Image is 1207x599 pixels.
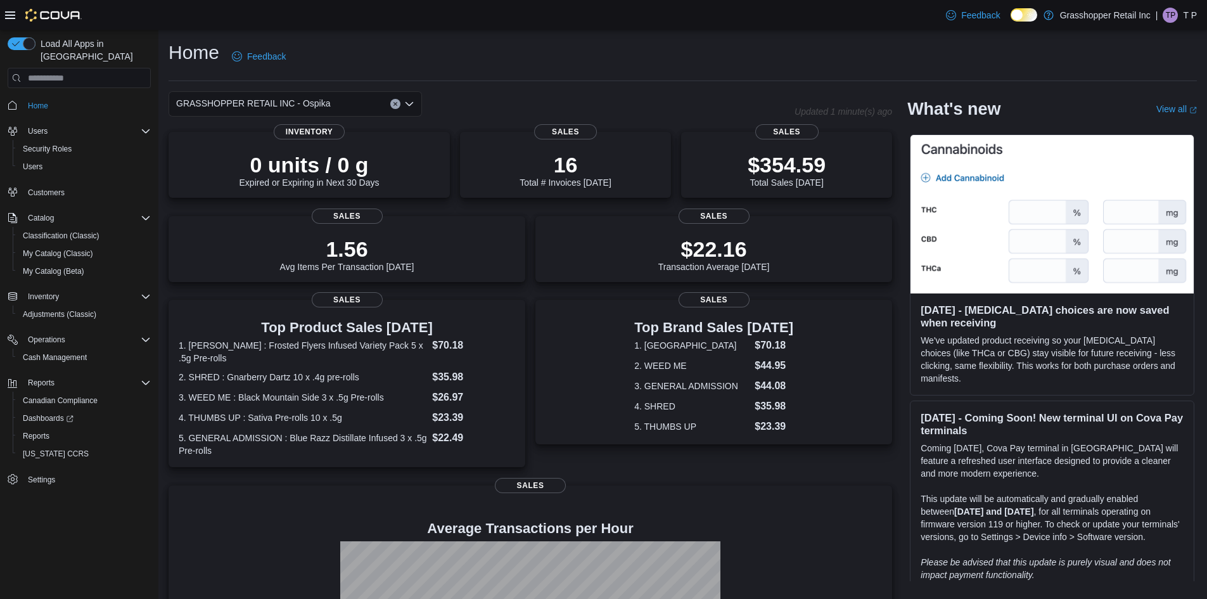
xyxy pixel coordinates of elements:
[748,152,826,188] div: Total Sales [DATE]
[28,335,65,345] span: Operations
[432,338,515,353] dd: $70.18
[179,339,427,364] dt: 1. [PERSON_NAME] : Frosted Flyers Infused Variety Pack 5 x .5g Pre-rolls
[23,289,151,304] span: Inventory
[3,288,156,306] button: Inventory
[23,396,98,406] span: Canadian Compliance
[18,411,79,426] a: Dashboards
[18,428,151,444] span: Reports
[312,209,383,224] span: Sales
[3,183,156,202] button: Customers
[3,122,156,140] button: Users
[28,475,55,485] span: Settings
[18,246,98,261] a: My Catalog (Classic)
[634,359,750,372] dt: 2. WEED ME
[634,320,793,335] h3: Top Brand Sales [DATE]
[18,446,151,461] span: Washington CCRS
[634,400,750,413] dt: 4. SHRED
[280,236,414,262] p: 1.56
[941,3,1005,28] a: Feedback
[1163,8,1178,23] div: T P
[634,339,750,352] dt: 1. [GEOGRAPHIC_DATA]
[13,445,156,463] button: [US_STATE] CCRS
[520,152,611,188] div: Total # Invoices [DATE]
[18,228,105,243] a: Classification (Classic)
[179,371,427,383] dt: 2. SHRED : Gnarberry Dartz 10 x .4g pre-rolls
[23,124,151,139] span: Users
[23,413,73,423] span: Dashboards
[495,478,566,493] span: Sales
[520,152,611,177] p: 16
[28,378,54,388] span: Reports
[755,378,793,394] dd: $44.08
[13,140,156,158] button: Security Roles
[961,9,1000,22] span: Feedback
[921,442,1184,480] p: Coming [DATE], Cova Pay terminal in [GEOGRAPHIC_DATA] will feature a refreshed user interface des...
[432,370,515,385] dd: $35.98
[679,292,750,307] span: Sales
[1011,8,1037,22] input: Dark Mode
[23,98,53,113] a: Home
[3,470,156,489] button: Settings
[18,350,151,365] span: Cash Management
[28,213,54,223] span: Catalog
[18,141,77,157] a: Security Roles
[23,289,64,304] button: Inventory
[921,557,1171,580] em: Please be advised that this update is purely visual and does not impact payment functionality.
[28,188,65,198] span: Customers
[1156,8,1158,23] p: |
[179,521,882,536] h4: Average Transactions per Hour
[634,380,750,392] dt: 3. GENERAL ADMISSION
[18,246,151,261] span: My Catalog (Classic)
[658,236,770,272] div: Transaction Average [DATE]
[25,9,82,22] img: Cova
[23,185,70,200] a: Customers
[18,393,151,408] span: Canadian Compliance
[23,184,151,200] span: Customers
[921,411,1184,437] h3: [DATE] - Coming Soon! New terminal UI on Cova Pay terminals
[13,245,156,262] button: My Catalog (Classic)
[3,374,156,392] button: Reports
[1060,8,1151,23] p: Grasshopper Retail Inc
[23,309,96,319] span: Adjustments (Classic)
[18,393,103,408] a: Canadian Compliance
[18,264,151,279] span: My Catalog (Beta)
[23,375,60,390] button: Reports
[23,124,53,139] button: Users
[13,262,156,280] button: My Catalog (Beta)
[18,350,92,365] a: Cash Management
[23,352,87,363] span: Cash Management
[755,419,793,434] dd: $23.39
[23,210,151,226] span: Catalog
[280,236,414,272] div: Avg Items Per Transaction [DATE]
[179,411,427,424] dt: 4. THUMBS UP : Sativa Pre-rolls 10 x .5g
[3,96,156,114] button: Home
[13,158,156,176] button: Users
[748,152,826,177] p: $354.59
[28,292,59,302] span: Inventory
[239,152,380,177] p: 0 units / 0 g
[23,97,151,113] span: Home
[23,231,99,241] span: Classification (Classic)
[3,209,156,227] button: Catalog
[18,307,101,322] a: Adjustments (Classic)
[23,472,151,487] span: Settings
[3,331,156,349] button: Operations
[169,40,219,65] h1: Home
[18,428,54,444] a: Reports
[179,320,515,335] h3: Top Product Sales [DATE]
[658,236,770,262] p: $22.16
[35,37,151,63] span: Load All Apps in [GEOGRAPHIC_DATA]
[432,390,515,405] dd: $26.97
[13,349,156,366] button: Cash Management
[18,446,94,461] a: [US_STATE] CCRS
[1156,104,1197,114] a: View allExternal link
[28,101,48,111] span: Home
[8,91,151,522] nav: Complex example
[1183,8,1197,23] p: T P
[13,392,156,409] button: Canadian Compliance
[679,209,750,224] span: Sales
[239,152,380,188] div: Expired or Expiring in Next 30 Days
[274,124,345,139] span: Inventory
[921,304,1184,329] h3: [DATE] - [MEDICAL_DATA] choices are now saved when receiving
